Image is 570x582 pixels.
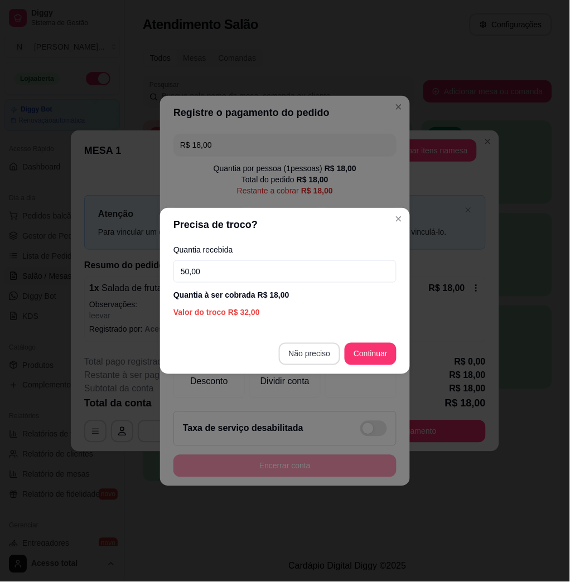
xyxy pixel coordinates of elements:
button: Continuar [345,343,397,365]
div: Valor do troco R$ 32,00 [173,307,397,318]
button: Close [390,210,408,228]
label: Quantia recebida [173,246,397,254]
div: Quantia à ser cobrada R$ 18,00 [173,289,397,300]
header: Precisa de troco? [160,208,410,241]
button: Não preciso [279,343,341,365]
